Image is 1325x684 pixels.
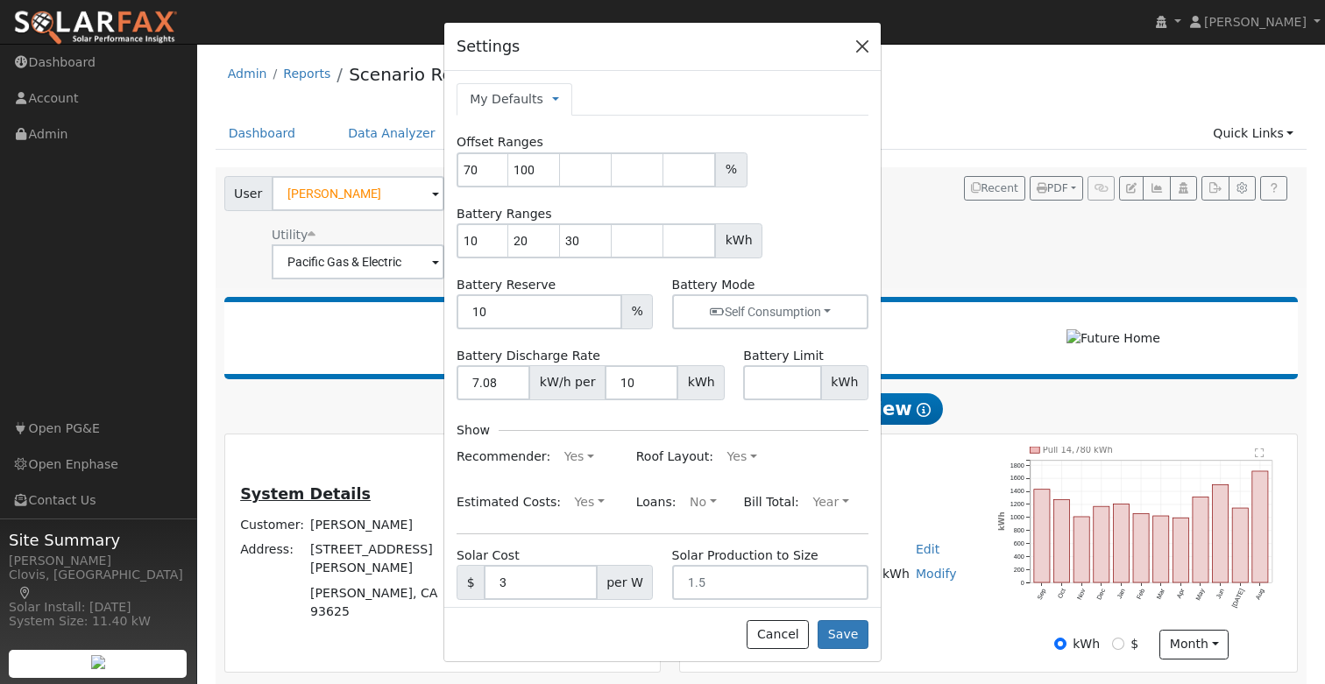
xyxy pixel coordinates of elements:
[605,365,678,400] input: 0.0
[470,90,543,109] a: My Defaults
[672,565,868,600] input: 1.5
[672,276,755,294] label: Battery Mode
[457,365,530,400] input: 0.0
[484,565,597,600] input: 0.00
[636,449,713,463] span: Roof Layout:
[680,489,726,517] button: No
[718,443,766,471] button: Yes
[621,294,653,329] span: %
[457,35,520,58] h5: Settings
[743,494,799,508] span: Bill Total:
[747,620,809,650] button: Cancel
[457,205,552,223] label: Battery Ranges
[457,276,556,294] label: Battery Reserve
[715,152,747,187] span: %
[804,489,858,517] button: Year
[457,423,490,438] h6: Show
[715,223,762,258] span: kWh
[743,347,823,365] label: Battery Limit
[457,546,520,565] label: Solar Cost
[677,365,725,400] span: kWh
[457,494,561,508] span: Estimated Costs:
[457,294,622,329] input: 0.0
[818,620,868,650] button: Save
[565,489,613,517] button: Yes
[672,546,818,565] label: Solar Production to Size
[457,133,543,152] label: Offset Ranges
[636,494,677,508] span: Loans:
[457,565,485,600] span: $
[672,294,868,329] button: Self Consumption
[821,365,868,400] span: kWh
[457,347,600,365] label: Battery Discharge Rate
[555,443,603,471] button: Yes
[597,565,654,600] span: per W
[529,365,606,400] span: kW/h per
[457,449,550,463] span: Recommender:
